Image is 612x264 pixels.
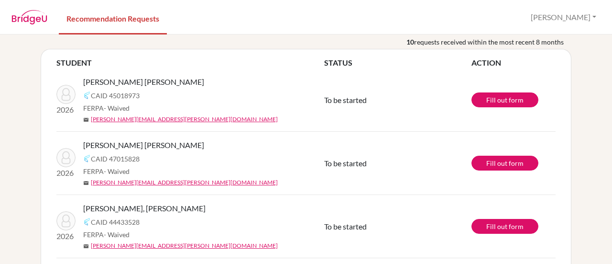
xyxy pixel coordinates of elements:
img: Common App logo [83,92,91,99]
span: mail [83,117,89,123]
a: [PERSON_NAME][EMAIL_ADDRESS][PERSON_NAME][DOMAIN_NAME] [91,115,278,124]
b: 10 [406,37,414,47]
span: FERPA [83,166,130,176]
p: 2026 [56,167,76,179]
img: Díaz Motiño, Ricardo [56,85,76,104]
span: To be started [324,159,367,168]
span: CAID 47015828 [91,154,140,164]
th: STUDENT [56,57,324,69]
button: [PERSON_NAME] [526,8,601,26]
img: Common App logo [83,218,91,226]
p: 2026 [56,104,76,115]
span: [PERSON_NAME] [PERSON_NAME] [83,139,204,151]
img: Common App logo [83,155,91,162]
th: ACTION [471,57,556,69]
span: [PERSON_NAME], [PERSON_NAME] [83,203,206,214]
img: Betancourt Ramos, Valentina [56,148,76,167]
a: Fill out form [471,156,538,171]
img: Avila Santos, Valeria [56,211,76,230]
a: Recommendation Requests [59,1,167,34]
span: mail [83,180,89,186]
img: BridgeU logo [11,10,47,24]
span: - Waived [104,104,130,112]
a: [PERSON_NAME][EMAIL_ADDRESS][PERSON_NAME][DOMAIN_NAME] [91,241,278,250]
span: [PERSON_NAME] [PERSON_NAME] [83,76,204,88]
span: FERPA [83,230,130,240]
span: CAID 44433528 [91,217,140,227]
span: - Waived [104,167,130,175]
span: requests received within the most recent 8 months [414,37,564,47]
span: - Waived [104,230,130,239]
span: To be started [324,95,367,104]
th: STATUS [324,57,471,69]
span: CAID 45018973 [91,91,140,101]
span: mail [83,243,89,249]
a: Fill out form [471,219,538,234]
span: FERPA [83,103,130,113]
a: [PERSON_NAME][EMAIL_ADDRESS][PERSON_NAME][DOMAIN_NAME] [91,178,278,187]
p: 2026 [56,230,76,242]
a: Fill out form [471,92,538,107]
span: To be started [324,222,367,231]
